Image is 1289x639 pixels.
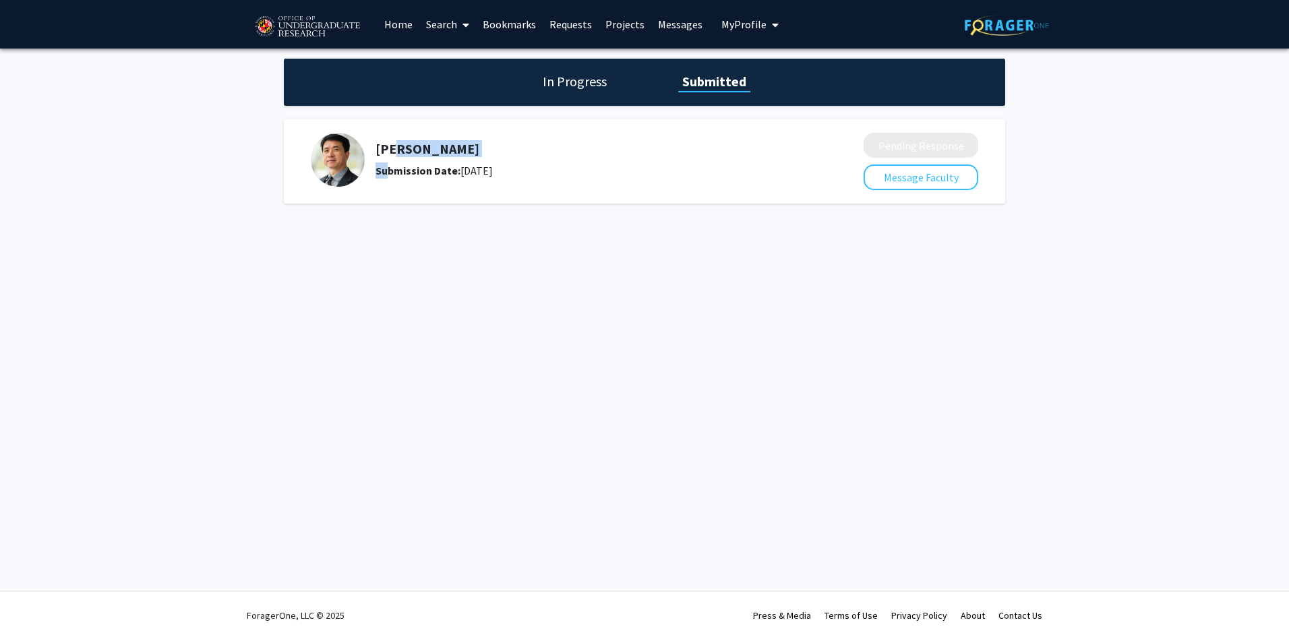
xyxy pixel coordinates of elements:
img: University of Maryland Logo [250,10,364,44]
a: Search [419,1,476,48]
a: About [961,609,985,621]
a: Press & Media [753,609,811,621]
div: [DATE] [376,162,792,179]
a: Message Faculty [864,171,978,184]
a: Terms of Use [825,609,878,621]
a: Privacy Policy [891,609,947,621]
button: Pending Response [864,133,978,158]
h1: Submitted [678,72,750,91]
button: Message Faculty [864,164,978,190]
img: Profile Picture [311,133,365,187]
span: My Profile [721,18,767,31]
b: Submission Date: [376,164,460,177]
a: Bookmarks [476,1,543,48]
a: Home [378,1,419,48]
iframe: Chat [10,578,57,629]
h1: In Progress [539,72,611,91]
h5: [PERSON_NAME] [376,141,792,157]
a: Projects [599,1,651,48]
a: Contact Us [998,609,1042,621]
div: ForagerOne, LLC © 2025 [247,592,344,639]
a: Requests [543,1,599,48]
a: Messages [651,1,709,48]
img: ForagerOne Logo [965,15,1049,36]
